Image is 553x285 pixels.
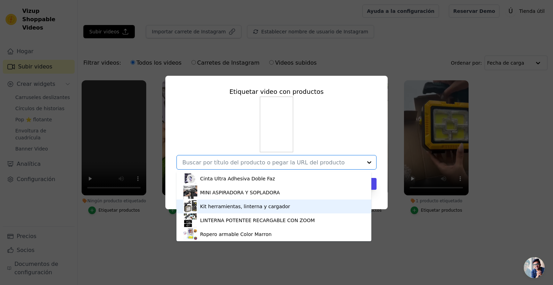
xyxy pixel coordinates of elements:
input: Buscar por título del producto o pegar la URL del producto [182,159,362,166]
div: Kit herramientas, linterna y cargador [200,203,290,210]
img: miniatura del producto [183,213,197,227]
a: Chat abierto [524,257,545,278]
div: Ropero armable Color Marron [200,231,272,238]
img: miniatura del producto [183,186,197,199]
div: MINI ASPIRADORA Y SOPLADORA [200,189,280,196]
img: miniatura del producto [183,227,197,241]
div: Etiquetar video con productos [176,87,377,97]
div: LINTERNA POTENTEE RECARGABLE CON ZOOM [200,217,315,224]
div: Cinta Ultra Adhesiva Doble Faz [200,175,275,182]
img: miniatura del producto [183,199,197,213]
img: miniatura del producto [183,172,197,186]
